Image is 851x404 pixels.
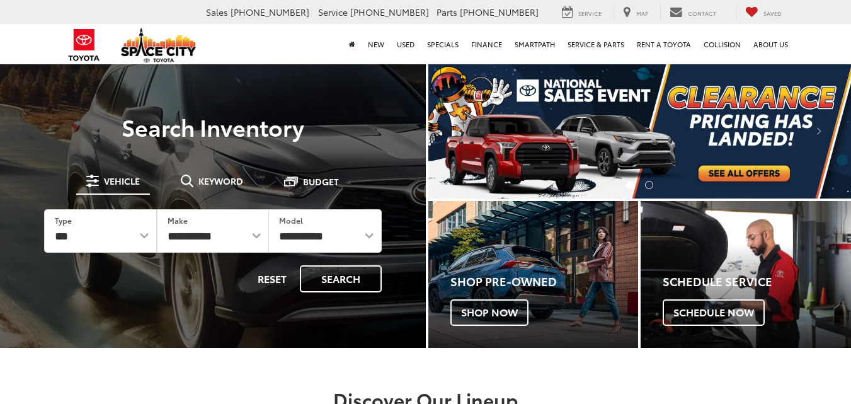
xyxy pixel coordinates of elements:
[578,9,602,17] span: Service
[26,114,399,139] h3: Search Inventory
[450,275,639,288] h4: Shop Pre-Owned
[636,9,648,17] span: Map
[428,88,492,173] button: Click to view previous picture.
[736,6,791,20] a: My Saved Vehicles
[641,201,851,349] div: Toyota
[437,6,457,18] span: Parts
[641,201,851,349] a: Schedule Service Schedule Now
[391,24,421,64] a: Used
[198,176,243,185] span: Keyword
[631,24,697,64] a: Rent a Toyota
[787,88,851,173] button: Click to view next picture.
[318,6,348,18] span: Service
[688,9,716,17] span: Contact
[350,6,429,18] span: [PHONE_NUMBER]
[206,6,228,18] span: Sales
[121,28,197,62] img: Space City Toyota
[247,265,297,292] button: Reset
[561,24,631,64] a: Service & Parts
[231,6,309,18] span: [PHONE_NUMBER]
[697,24,747,64] a: Collision
[663,299,765,326] span: Schedule Now
[626,181,634,189] li: Go to slide number 1.
[279,215,303,226] label: Model
[300,265,382,292] button: Search
[343,24,362,64] a: Home
[55,215,72,226] label: Type
[104,176,140,185] span: Vehicle
[552,6,611,20] a: Service
[508,24,561,64] a: SmartPath
[660,6,726,20] a: Contact
[645,181,653,189] li: Go to slide number 2.
[421,24,465,64] a: Specials
[450,299,528,326] span: Shop Now
[747,24,794,64] a: About Us
[763,9,782,17] span: Saved
[362,24,391,64] a: New
[428,201,639,349] div: Toyota
[60,25,108,66] img: Toyota
[303,177,339,186] span: Budget
[428,201,639,349] a: Shop Pre-Owned Shop Now
[663,275,851,288] h4: Schedule Service
[168,215,188,226] label: Make
[460,6,539,18] span: [PHONE_NUMBER]
[465,24,508,64] a: Finance
[614,6,658,20] a: Map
